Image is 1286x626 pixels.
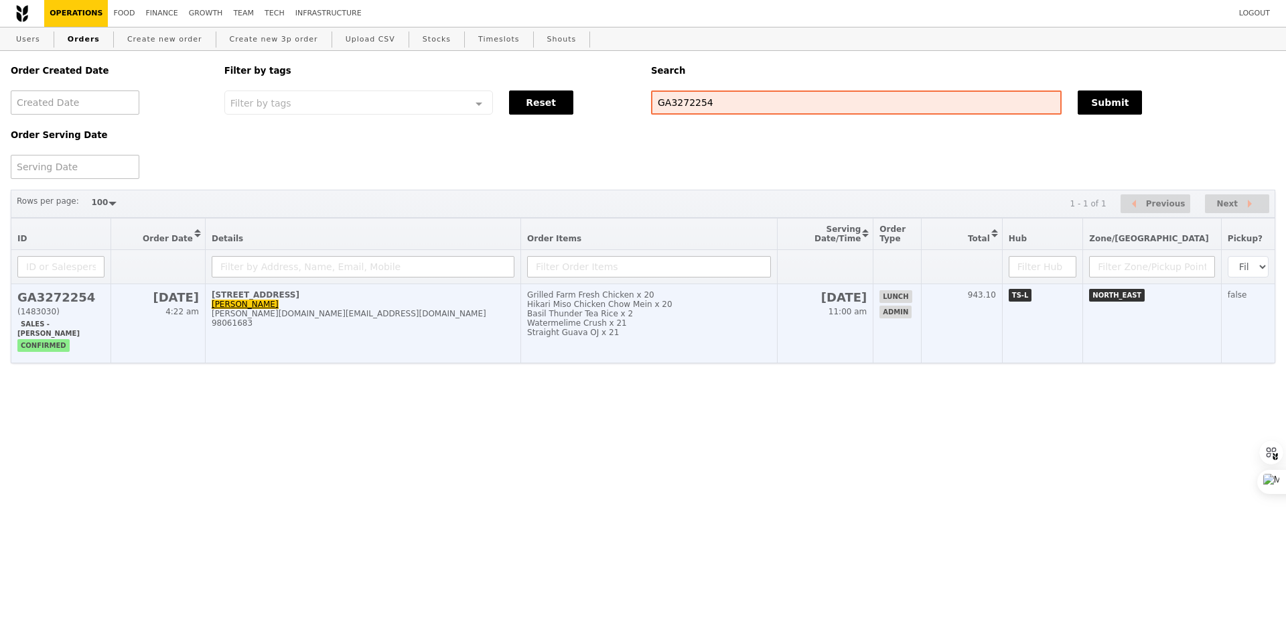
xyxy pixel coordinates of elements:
h2: [DATE] [117,290,199,304]
span: Previous [1146,196,1186,212]
div: [STREET_ADDRESS] [212,290,514,300]
a: Create new 3p order [224,27,324,52]
span: Order Type [879,225,906,243]
label: Rows per page: [17,194,79,208]
span: NORTH_EAST [1089,289,1145,302]
h5: Search [651,66,1275,76]
div: 98061683 [212,318,514,328]
span: admin [879,306,912,318]
span: ID [17,234,27,243]
span: Order Items [527,234,581,243]
span: confirmed [17,339,70,352]
span: 11:00 am [829,307,867,316]
div: [PERSON_NAME][DOMAIN_NAME][EMAIL_ADDRESS][DOMAIN_NAME] [212,309,514,318]
input: Search any field [651,90,1062,115]
div: (1483030) [17,307,104,316]
div: Straight Guava OJ x 21 [527,328,771,337]
span: lunch [879,290,912,303]
h5: Order Serving Date [11,130,208,140]
input: Created Date [11,90,139,115]
h5: Filter by tags [224,66,635,76]
button: Reset [509,90,573,115]
a: Shouts [542,27,582,52]
button: Next [1205,194,1269,214]
span: Sales - [PERSON_NAME] [17,318,83,340]
button: Submit [1078,90,1142,115]
span: Pickup? [1228,234,1263,243]
span: TS-L [1009,289,1032,302]
img: Grain logo [16,5,28,22]
span: 943.10 [968,290,996,300]
div: Basil Thunder Tea Rice x 2 [527,309,771,318]
input: Filter Zone/Pickup Point [1089,256,1215,277]
span: Next [1216,196,1238,212]
a: Create new order [122,27,208,52]
span: false [1228,290,1247,300]
h2: [DATE] [784,290,867,304]
div: Watermelime Crush x 21 [527,318,771,328]
a: Upload CSV [340,27,401,52]
input: ID or Salesperson name [17,256,104,277]
span: Details [212,234,243,243]
a: Orders [62,27,105,52]
a: Timeslots [473,27,524,52]
a: Stocks [417,27,456,52]
input: Filter by Address, Name, Email, Mobile [212,256,514,277]
div: Hikari Miso Chicken Chow Mein x 20 [527,300,771,309]
span: Zone/[GEOGRAPHIC_DATA] [1089,234,1209,243]
div: 1 - 1 of 1 [1070,199,1106,208]
span: Hub [1009,234,1027,243]
span: Filter by tags [230,97,291,109]
a: Users [11,27,46,52]
input: Serving Date [11,155,139,179]
h5: Order Created Date [11,66,208,76]
a: [PERSON_NAME] [212,300,279,309]
h2: GA3272254 [17,290,104,304]
input: Filter Hub [1009,256,1076,277]
button: Previous [1121,194,1190,214]
span: 4:22 am [165,307,199,316]
input: Filter Order Items [527,256,771,277]
div: Grilled Farm Fresh Chicken x 20 [527,290,771,300]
